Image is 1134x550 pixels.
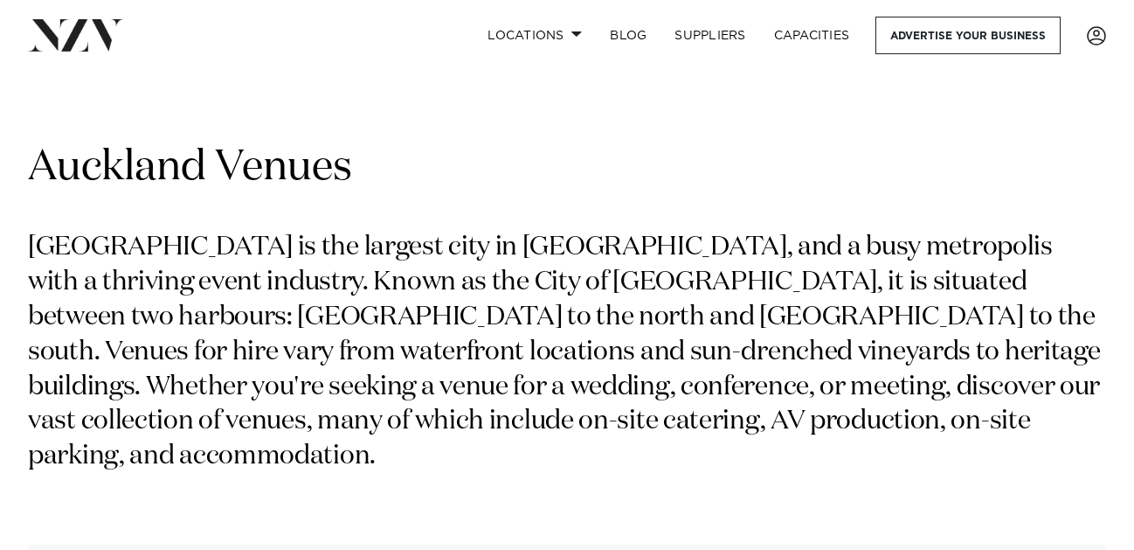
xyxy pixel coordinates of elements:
[875,17,1061,54] a: Advertise your business
[28,231,1106,475] p: [GEOGRAPHIC_DATA] is the largest city in [GEOGRAPHIC_DATA], and a busy metropolis with a thriving...
[28,141,1106,196] h1: Auckland Venues
[28,19,123,51] img: nzv-logo.png
[760,17,864,54] a: Capacities
[660,17,759,54] a: SUPPLIERS
[474,17,596,54] a: Locations
[596,17,660,54] a: BLOG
